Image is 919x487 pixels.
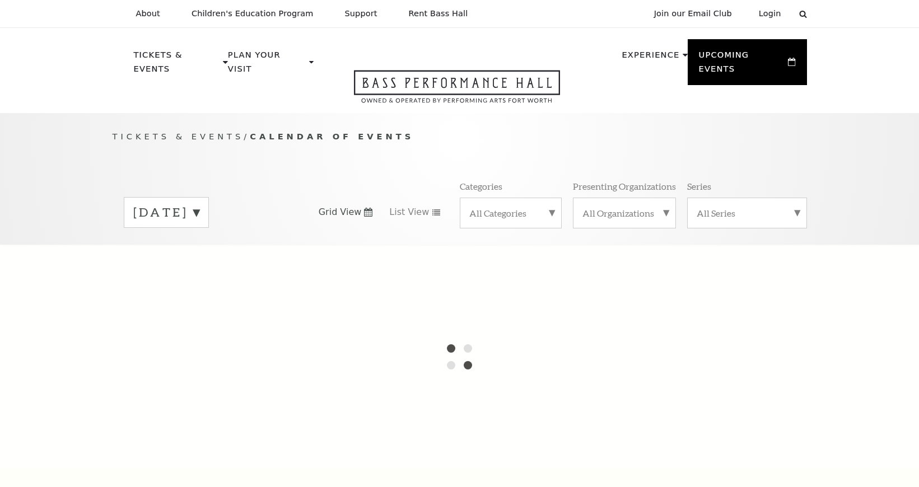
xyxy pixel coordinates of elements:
p: / [113,130,807,144]
label: All Organizations [582,207,666,219]
p: Categories [460,180,502,192]
p: Rent Bass Hall [409,9,468,18]
label: All Categories [469,207,552,219]
span: Tickets & Events [113,132,244,141]
span: Grid View [319,206,362,218]
p: Upcoming Events [699,48,786,82]
p: Children's Education Program [192,9,314,18]
p: Experience [622,48,679,68]
label: [DATE] [133,204,199,221]
p: Plan Your Visit [228,48,306,82]
label: All Series [697,207,797,219]
p: Support [345,9,377,18]
p: Presenting Organizations [573,180,676,192]
span: List View [389,206,429,218]
p: About [136,9,160,18]
span: Calendar of Events [250,132,414,141]
p: Series [687,180,711,192]
p: Tickets & Events [134,48,221,82]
